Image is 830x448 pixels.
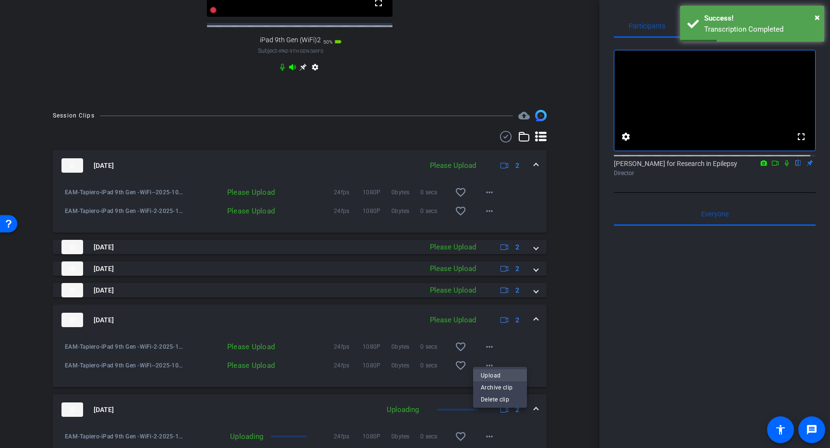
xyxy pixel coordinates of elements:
div: Success! [704,13,817,24]
span: Upload [481,370,519,381]
div: Transcription Completed [704,24,817,35]
button: Close [815,10,820,24]
span: Delete clip [481,394,519,405]
span: Archive clip [481,382,519,393]
span: × [815,12,820,23]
